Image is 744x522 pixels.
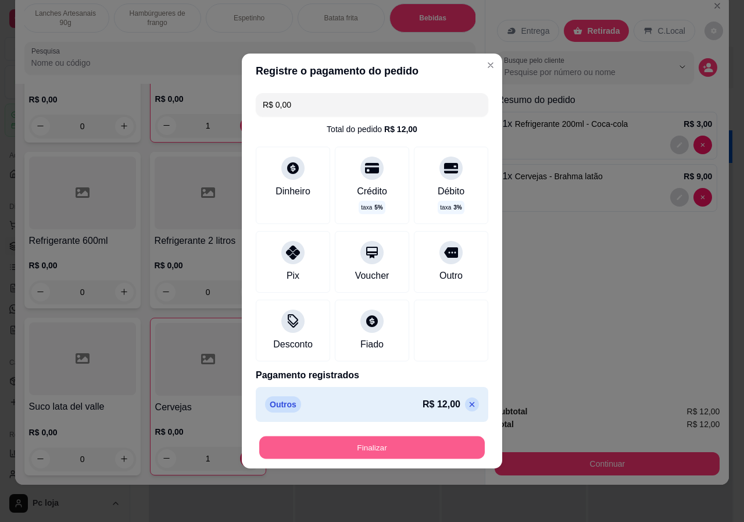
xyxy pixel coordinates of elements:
[355,269,389,283] div: Voucher
[265,396,301,413] p: Outros
[440,203,462,212] p: taxa
[439,269,463,283] div: Outro
[357,184,387,198] div: Crédito
[453,203,462,212] span: 3 %
[276,184,310,198] div: Dinheiro
[263,93,481,116] input: Ex.: hambúrguer de cordeiro
[481,56,500,74] button: Close
[327,123,417,135] div: Total do pedido
[438,184,464,198] div: Débito
[242,54,502,88] header: Registre o pagamento do pedido
[259,436,485,459] button: Finalizar
[273,338,313,351] div: Desconto
[287,269,299,283] div: Pix
[361,203,382,212] p: taxa
[384,123,417,135] div: R$ 12,00
[374,203,382,212] span: 5 %
[360,338,384,351] div: Fiado
[256,368,488,382] p: Pagamento registrados
[423,397,460,411] p: R$ 12,00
